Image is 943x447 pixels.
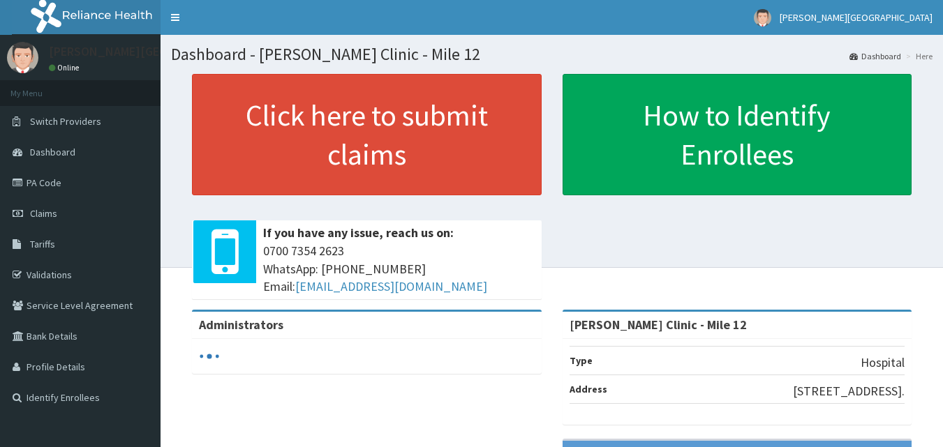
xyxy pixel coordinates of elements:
[563,74,912,195] a: How to Identify Enrollees
[570,383,607,395] b: Address
[849,50,901,62] a: Dashboard
[295,278,487,294] a: [EMAIL_ADDRESS][DOMAIN_NAME]
[192,74,542,195] a: Click here to submit claims
[49,45,255,58] p: [PERSON_NAME][GEOGRAPHIC_DATA]
[30,238,55,250] span: Tariffs
[570,354,593,367] b: Type
[30,146,75,158] span: Dashboard
[861,354,905,372] p: Hospital
[49,63,82,73] a: Online
[793,382,905,400] p: [STREET_ADDRESS].
[780,11,933,24] span: [PERSON_NAME][GEOGRAPHIC_DATA]
[199,317,283,333] b: Administrators
[7,42,38,73] img: User Image
[903,50,933,62] li: Here
[199,346,220,367] svg: audio-loading
[570,317,747,333] strong: [PERSON_NAME] Clinic - Mile 12
[30,207,57,220] span: Claims
[263,225,454,241] b: If you have any issue, reach us on:
[754,9,771,26] img: User Image
[263,242,535,296] span: 0700 7354 2623 WhatsApp: [PHONE_NUMBER] Email:
[171,45,933,63] h1: Dashboard - [PERSON_NAME] Clinic - Mile 12
[30,115,101,128] span: Switch Providers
